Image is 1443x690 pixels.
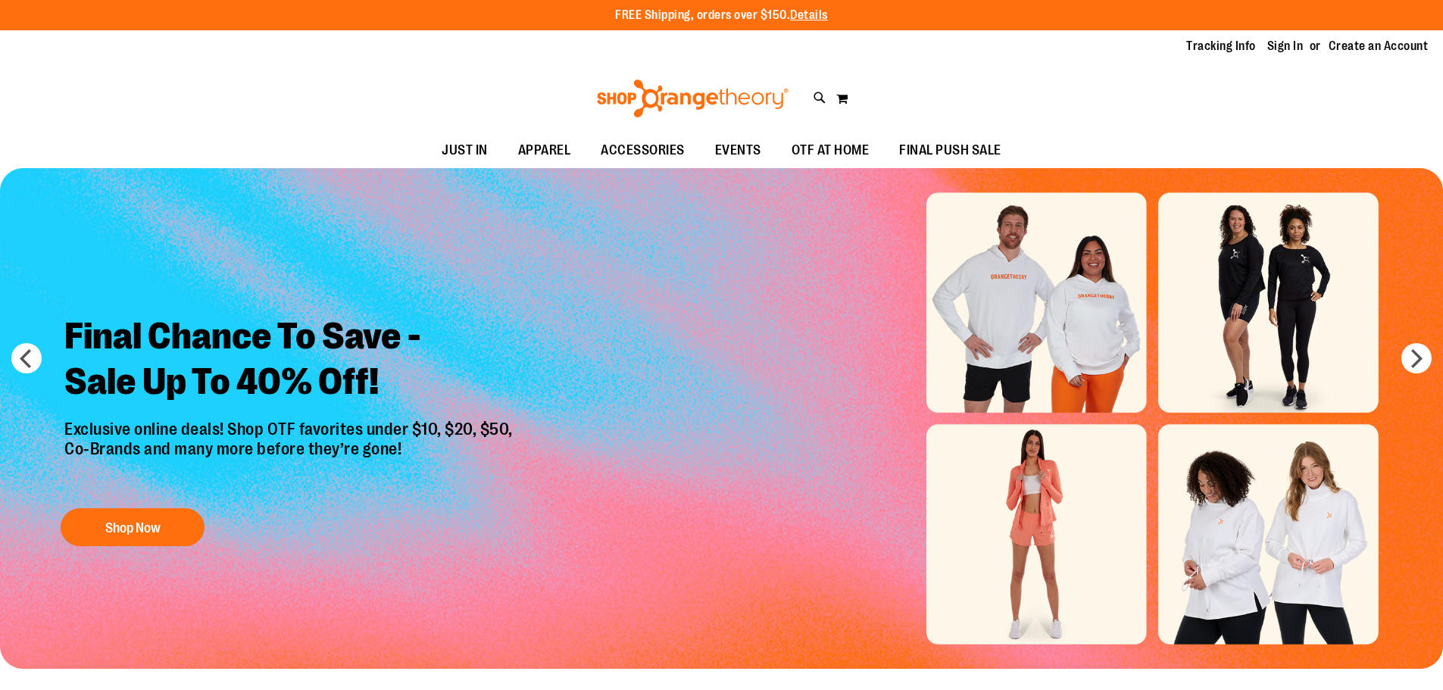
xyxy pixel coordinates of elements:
button: Shop Now [61,508,205,546]
button: prev [11,343,42,373]
a: JUST IN [426,133,503,168]
img: Shop Orangetheory [595,80,791,117]
span: OTF AT HOME [792,133,870,167]
a: OTF AT HOME [776,133,885,168]
a: APPAREL [503,133,586,168]
span: FINAL PUSH SALE [899,133,1001,167]
a: FINAL PUSH SALE [884,133,1017,168]
a: Create an Account [1329,38,1429,55]
a: EVENTS [700,133,776,168]
button: next [1401,343,1432,373]
a: ACCESSORIES [586,133,700,168]
span: JUST IN [442,133,488,167]
a: Sign In [1267,38,1304,55]
span: APPAREL [518,133,571,167]
h2: Final Chance To Save - Sale Up To 40% Off! [53,302,528,420]
a: Details [790,8,828,22]
a: Tracking Info [1186,38,1256,55]
a: Final Chance To Save -Sale Up To 40% Off! Exclusive online deals! Shop OTF favorites under $10, $... [53,302,528,554]
span: EVENTS [715,133,761,167]
span: ACCESSORIES [601,133,685,167]
p: Exclusive online deals! Shop OTF favorites under $10, $20, $50, Co-Brands and many more before th... [53,420,528,494]
p: FREE Shipping, orders over $150. [615,7,828,24]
